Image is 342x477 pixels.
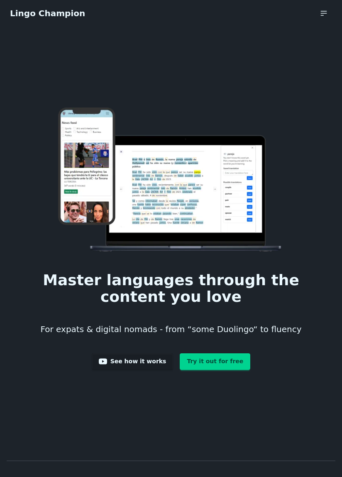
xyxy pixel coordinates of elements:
[51,108,291,254] img: Learn languages online
[13,272,329,305] h1: Master languages through the content you love
[10,8,85,18] a: Lingo Champion
[180,353,250,370] a: Try it out for free
[92,353,173,370] a: See how it works
[13,313,329,345] h3: For expats & digital nomads - from “some Duolingo“ to fluency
